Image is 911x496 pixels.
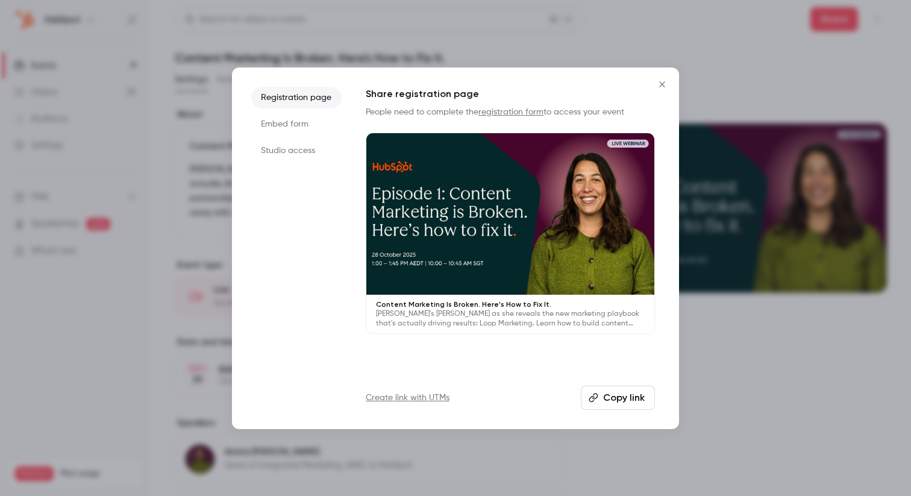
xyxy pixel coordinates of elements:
li: Registration page [251,87,342,108]
p: Content Marketing Is Broken. Here's How to Fix It. [376,300,645,309]
p: [PERSON_NAME]'s [PERSON_NAME] as she reveals the new marketing playbook that's actually driving r... [376,309,645,328]
h1: Share registration page [366,87,655,101]
a: Create link with UTMs [366,392,449,404]
li: Embed form [251,113,342,135]
a: registration form [478,108,543,116]
li: Studio access [251,140,342,162]
a: Content Marketing Is Broken. Here's How to Fix It.[PERSON_NAME]'s [PERSON_NAME] as she reveals th... [366,133,655,334]
button: Copy link [581,386,655,410]
p: People need to complete the to access your event [366,106,655,118]
button: Close [650,72,674,96]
